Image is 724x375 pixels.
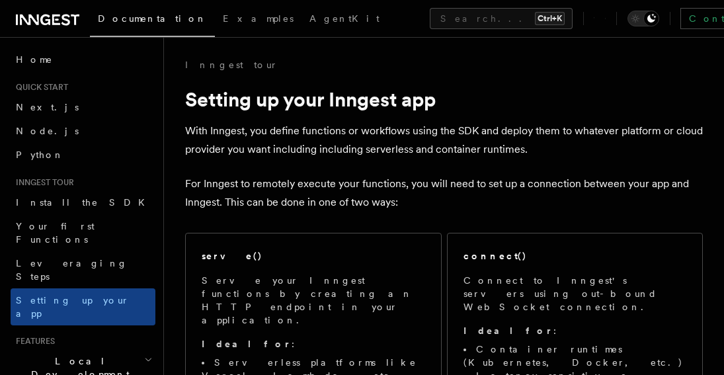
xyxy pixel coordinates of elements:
a: Install the SDK [11,190,155,214]
p: With Inngest, you define functions or workflows using the SDK and deploy them to whatever platfor... [185,122,703,159]
a: Home [11,48,155,71]
a: Documentation [90,4,215,37]
span: Leveraging Steps [16,258,128,282]
span: Features [11,336,55,347]
strong: Ideal for [202,339,292,349]
kbd: Ctrl+K [535,12,565,25]
span: Home [16,53,53,66]
strong: Ideal for [463,325,553,336]
a: AgentKit [302,4,387,36]
p: : [202,337,425,351]
span: Inngest tour [11,177,74,188]
h1: Setting up your Inngest app [185,87,703,111]
h2: serve() [202,249,262,263]
p: For Inngest to remotely execute your functions, you will need to set up a connection between your... [185,175,703,212]
a: Node.js [11,119,155,143]
a: Your first Functions [11,214,155,251]
p: Connect to Inngest's servers using out-bound WebSocket connection. [463,274,687,313]
span: Documentation [98,13,207,24]
span: Next.js [16,102,79,112]
li: Container runtimes (Kubernetes, Docker, etc.) [463,343,687,369]
a: Setting up your app [11,288,155,325]
span: AgentKit [309,13,380,24]
span: Setting up your app [16,295,130,319]
h2: connect() [463,249,527,263]
span: Your first Functions [16,221,95,245]
a: Python [11,143,155,167]
span: Node.js [16,126,79,136]
a: Leveraging Steps [11,251,155,288]
button: Toggle dark mode [627,11,659,26]
a: Examples [215,4,302,36]
a: Inngest tour [185,58,278,71]
span: Quick start [11,82,68,93]
span: Install the SDK [16,197,153,208]
span: Examples [223,13,294,24]
span: Python [16,149,64,160]
p: : [463,324,687,337]
a: Next.js [11,95,155,119]
button: Search...Ctrl+K [430,8,573,29]
p: Serve your Inngest functions by creating an HTTP endpoint in your application. [202,274,425,327]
